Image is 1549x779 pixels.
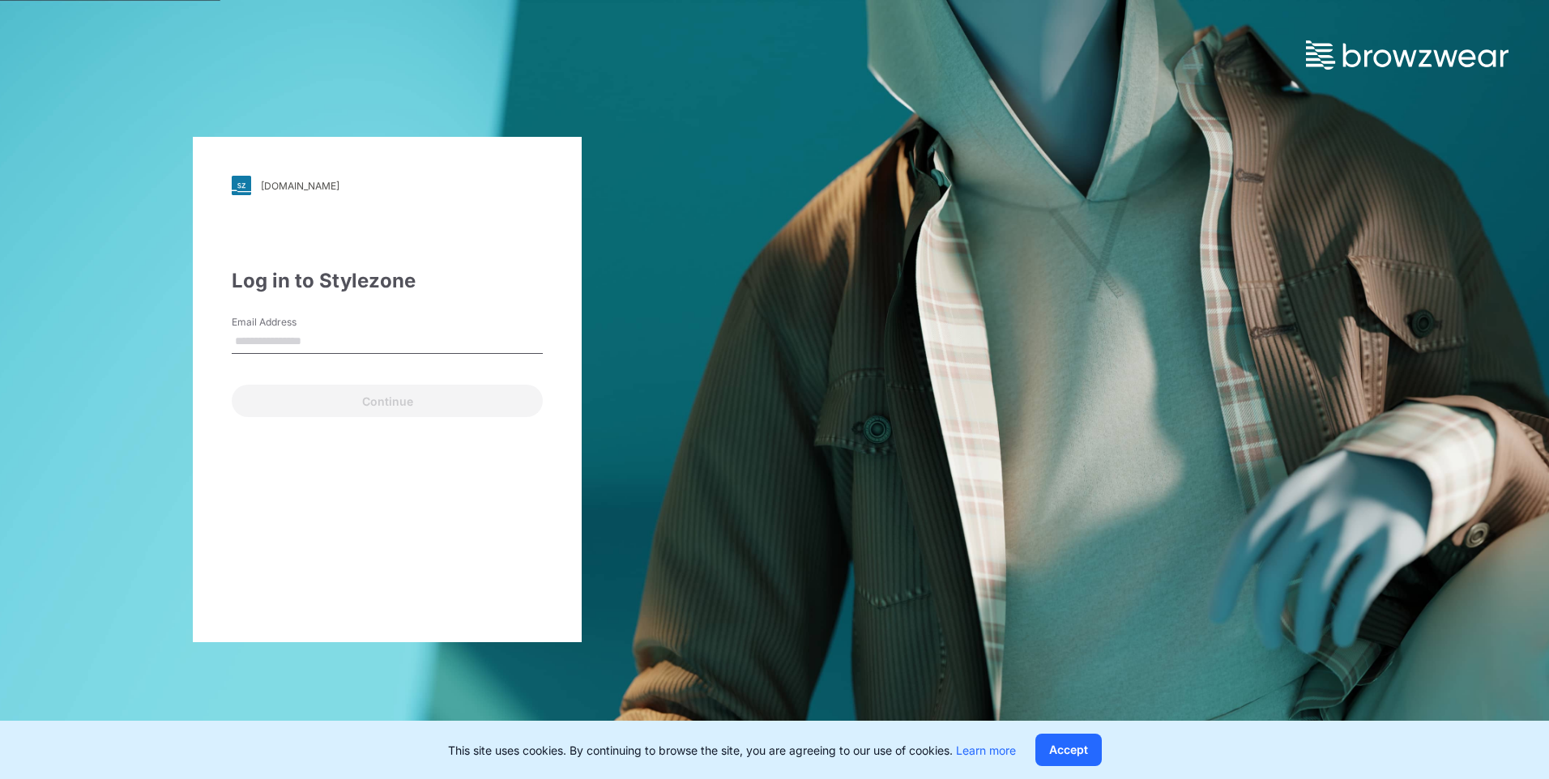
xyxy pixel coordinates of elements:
label: Email Address [232,315,345,330]
a: [DOMAIN_NAME] [232,176,543,195]
img: browzwear-logo.73288ffb.svg [1306,40,1508,70]
div: [DOMAIN_NAME] [261,180,339,192]
div: Log in to Stylezone [232,266,543,296]
p: This site uses cookies. By continuing to browse the site, you are agreeing to our use of cookies. [448,742,1016,759]
a: Learn more [956,743,1016,757]
img: svg+xml;base64,PHN2ZyB3aWR0aD0iMjgiIGhlaWdodD0iMjgiIHZpZXdCb3g9IjAgMCAyOCAyOCIgZmlsbD0ibm9uZSIgeG... [232,176,251,195]
button: Accept [1035,734,1102,766]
